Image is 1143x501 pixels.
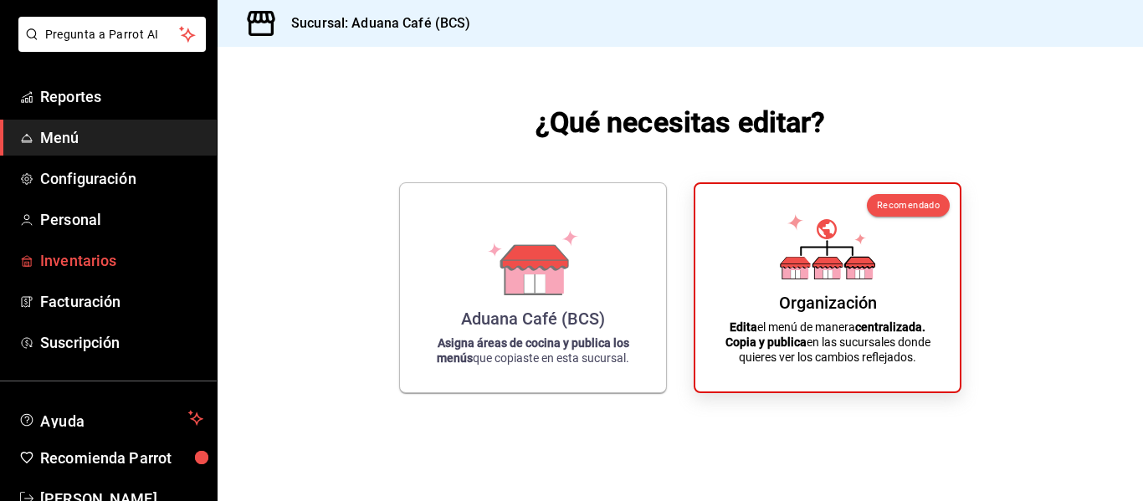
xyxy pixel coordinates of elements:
[45,26,180,43] span: Pregunta a Parrot AI
[855,320,925,334] strong: centralizada.
[12,38,206,55] a: Pregunta a Parrot AI
[725,335,807,349] strong: Copia y publica
[437,336,629,365] strong: Asigna áreas de cocina y publica los menús
[40,408,182,428] span: Ayuda
[536,102,826,142] h1: ¿Qué necesitas editar?
[730,320,757,334] strong: Edita
[40,208,203,231] span: Personal
[40,249,203,272] span: Inventarios
[18,17,206,52] button: Pregunta a Parrot AI
[40,290,203,313] span: Facturación
[40,167,203,190] span: Configuración
[779,293,877,313] div: Organización
[40,447,203,469] span: Recomienda Parrot
[715,320,940,365] p: el menú de manera en las sucursales donde quieres ver los cambios reflejados.
[877,200,940,211] span: Recomendado
[40,85,203,108] span: Reportes
[40,331,203,354] span: Suscripción
[40,126,203,149] span: Menú
[278,13,471,33] h3: Sucursal: Aduana Café (BCS)
[420,335,646,366] p: que copiaste en esta sucursal.
[461,309,605,329] div: Aduana Café (BCS)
